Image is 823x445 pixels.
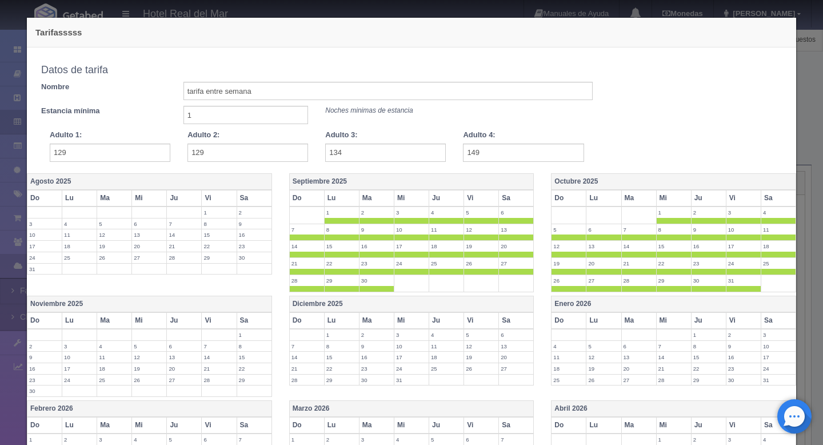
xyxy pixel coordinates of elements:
[726,434,761,445] label: 3
[62,434,97,445] label: 2
[622,275,656,286] label: 28
[167,218,201,229] label: 7
[97,190,132,206] th: Ma
[237,341,271,352] label: 8
[289,173,534,190] th: Septiembre 2025
[726,375,761,386] label: 30
[35,26,788,38] h4: Tarifasssss
[167,229,201,240] label: 14
[657,258,691,269] label: 22
[202,229,236,240] label: 15
[97,241,131,252] label: 19
[359,312,394,329] th: Ma
[586,275,621,286] label: 27
[429,258,464,269] label: 25
[62,252,97,263] label: 25
[359,329,394,340] label: 2
[237,207,271,218] label: 2
[237,352,271,363] label: 15
[726,329,761,340] label: 2
[657,352,691,363] label: 14
[202,218,236,229] label: 8
[429,352,464,363] label: 18
[692,241,726,252] label: 16
[359,190,394,206] th: Ma
[27,312,62,329] th: Do
[27,375,62,386] label: 23
[691,312,726,329] th: Ju
[167,375,201,386] label: 27
[167,434,201,445] label: 5
[132,229,166,240] label: 13
[692,434,726,445] label: 2
[761,258,796,269] label: 25
[359,434,394,445] label: 3
[552,352,586,363] label: 11
[552,190,586,206] th: Do
[499,190,534,206] th: Sa
[132,252,166,263] label: 27
[552,341,586,352] label: 4
[691,417,726,434] th: Ju
[464,363,498,374] label: 26
[202,434,236,445] label: 6
[621,312,656,329] th: Ma
[464,434,498,445] label: 6
[499,434,533,445] label: 7
[586,363,621,374] label: 19
[552,224,586,235] label: 5
[62,241,97,252] label: 18
[237,241,271,252] label: 23
[237,375,271,386] label: 29
[167,241,201,252] label: 21
[290,352,324,363] label: 14
[202,190,237,206] th: Vi
[62,375,97,386] label: 24
[622,241,656,252] label: 14
[499,312,534,329] th: Sa
[657,207,691,218] label: 1
[27,190,62,206] th: Do
[237,417,271,434] th: Sa
[62,190,97,206] th: Lu
[132,434,166,445] label: 4
[325,224,359,235] label: 8
[429,224,464,235] label: 11
[429,312,464,329] th: Ju
[464,258,498,269] label: 26
[726,352,761,363] label: 16
[325,341,359,352] label: 8
[27,173,272,190] th: Agosto 2025
[657,363,691,374] label: 21
[692,258,726,269] label: 23
[621,417,656,434] th: Ma
[464,312,499,329] th: Vi
[622,352,656,363] label: 13
[97,312,132,329] th: Ma
[692,207,726,218] label: 2
[657,375,691,386] label: 28
[97,417,132,434] th: Ma
[62,341,97,352] label: 3
[62,312,97,329] th: Lu
[97,363,131,374] label: 18
[692,341,726,352] label: 8
[359,341,394,352] label: 9
[289,401,534,418] th: Marzo 2026
[552,296,796,312] th: Enero 2026
[726,417,761,434] th: Vi
[656,312,691,329] th: Mi
[27,434,62,445] label: 1
[761,190,796,206] th: Sa
[41,65,593,76] h4: Datos de tarifa
[290,241,324,252] label: 14
[27,252,62,263] label: 24
[761,312,796,329] th: Sa
[132,241,166,252] label: 20
[359,241,394,252] label: 16
[552,401,796,418] th: Abril 2026
[290,275,324,286] label: 28
[394,341,429,352] label: 10
[656,190,691,206] th: Mi
[394,258,429,269] label: 24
